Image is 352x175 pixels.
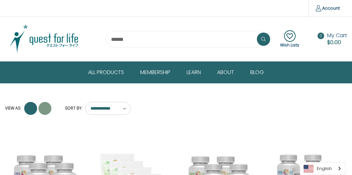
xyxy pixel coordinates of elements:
a: Cart with 0 items [327,32,347,46]
span: My Cart [327,32,347,39]
div: Language [300,162,345,175]
label: Sort By: [61,103,82,113]
span: $0.00 [327,39,341,46]
span: View as: [5,105,21,111]
aside: Language selected: English [300,162,345,175]
a: Membership [135,62,182,83]
a: About [212,62,245,83]
a: English [300,162,345,175]
a: Blog [245,62,269,83]
span: 0 [318,33,324,39]
a: Wish Lists [280,30,299,48]
a: All Products [83,62,135,83]
img: Quest Group [5,24,83,55]
a: Learn [182,62,212,83]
